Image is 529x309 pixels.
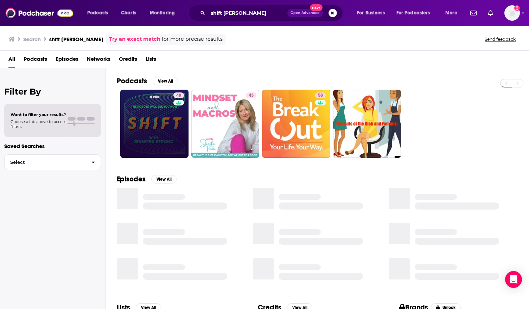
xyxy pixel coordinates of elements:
[249,92,254,99] span: 43
[87,53,110,68] a: Networks
[119,53,137,68] a: Credits
[116,7,140,19] a: Charts
[291,11,320,15] span: Open Advanced
[121,8,136,18] span: Charts
[23,36,41,43] h3: Search
[287,9,323,17] button: Open AdvancedNew
[11,112,66,117] span: Want to filter your results?
[357,8,385,18] span: For Business
[4,143,101,149] p: Saved Searches
[151,175,177,184] button: View All
[485,7,496,19] a: Show notifications dropdown
[392,7,440,19] button: open menu
[445,8,457,18] span: More
[24,53,47,68] a: Podcasts
[11,119,66,129] span: Choose a tab above to access filters.
[117,175,146,184] h2: Episodes
[117,175,177,184] a: EpisodesView All
[56,53,78,68] a: Episodes
[195,5,350,21] div: Search podcasts, credits, & more...
[505,271,522,288] div: Open Intercom Messenger
[191,90,260,158] a: 43
[82,7,117,19] button: open menu
[109,35,160,43] a: Try an exact match
[87,8,108,18] span: Podcasts
[504,5,520,21] img: User Profile
[504,5,520,21] button: Show profile menu
[120,90,189,158] a: 48
[352,7,394,19] button: open menu
[310,4,323,11] span: New
[318,92,323,99] span: 58
[504,5,520,21] span: Logged in as megcassidy
[208,7,287,19] input: Search podcasts, credits, & more...
[8,53,15,68] a: All
[483,36,518,42] button: Send feedback
[6,6,73,20] img: Podchaser - Follow, Share and Rate Podcasts
[315,92,326,98] a: 58
[146,53,156,68] a: Lists
[4,154,101,170] button: Select
[176,92,181,99] span: 48
[4,86,101,97] h2: Filter By
[150,8,175,18] span: Monitoring
[117,77,178,85] a: PodcastsView All
[246,92,256,98] a: 43
[117,77,147,85] h2: Podcasts
[467,7,479,19] a: Show notifications dropdown
[514,5,520,11] svg: Add a profile image
[153,77,178,85] button: View All
[262,90,330,158] a: 58
[440,7,466,19] button: open menu
[173,92,184,98] a: 48
[162,35,223,43] span: for more precise results
[5,160,86,165] span: Select
[49,36,103,43] h3: shift [PERSON_NAME]
[145,7,184,19] button: open menu
[396,8,430,18] span: For Podcasters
